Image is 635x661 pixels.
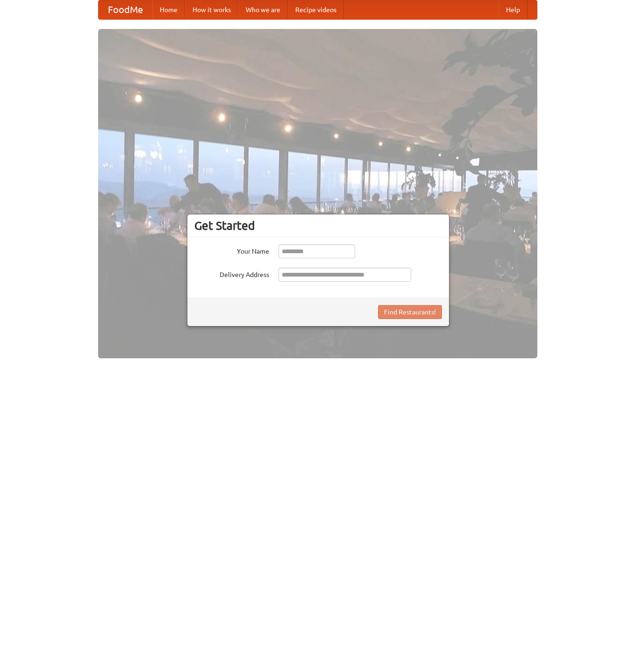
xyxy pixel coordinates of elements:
[288,0,344,19] a: Recipe videos
[194,219,442,233] h3: Get Started
[378,305,442,319] button: Find Restaurants!
[499,0,528,19] a: Help
[99,0,152,19] a: FoodMe
[238,0,288,19] a: Who we are
[152,0,185,19] a: Home
[194,268,269,279] label: Delivery Address
[185,0,238,19] a: How it works
[194,244,269,256] label: Your Name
